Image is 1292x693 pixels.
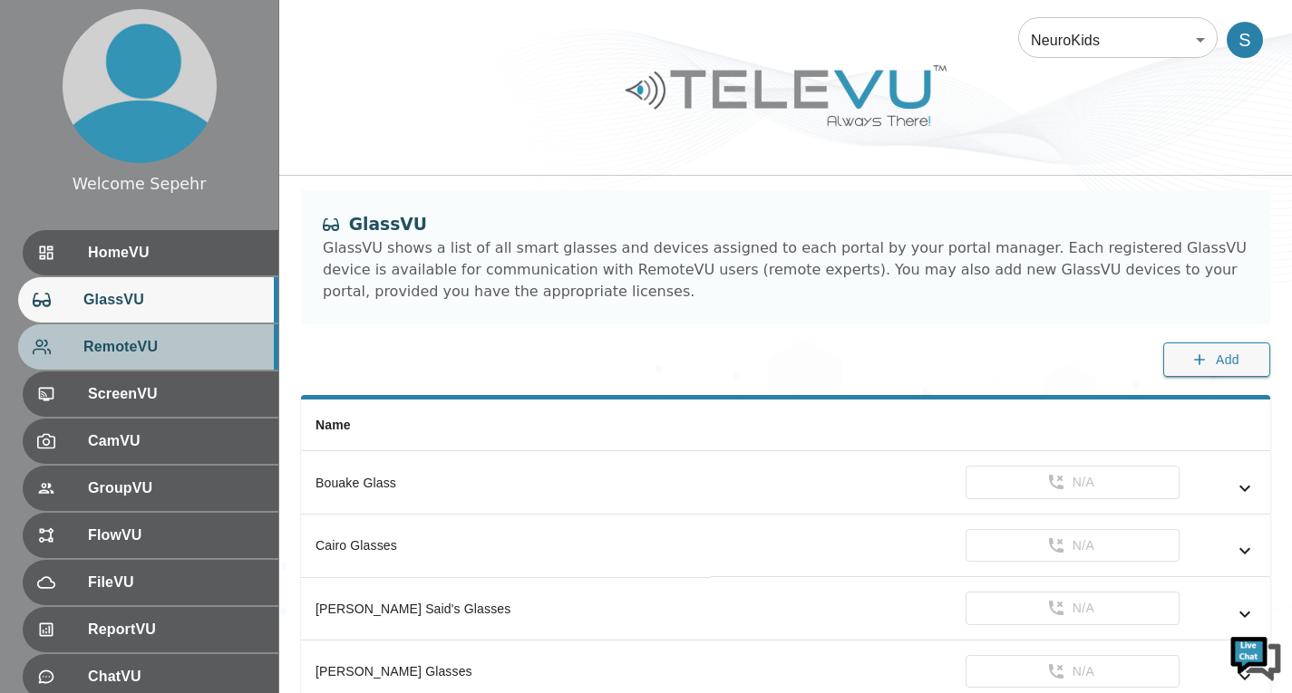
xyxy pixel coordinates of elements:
[323,237,1248,303] div: GlassVU shows a list of all smart glasses and devices assigned to each portal by your portal mana...
[316,474,696,492] div: Bouake Glass
[18,324,278,370] div: RemoteVU
[316,600,696,618] div: [PERSON_NAME] Said's Glasses
[31,84,76,130] img: d_736959983_company_1615157101543_736959983
[23,419,278,464] div: CamVU
[105,228,250,411] span: We're online!
[83,336,264,358] span: RemoteVU
[23,607,278,652] div: ReportVU
[88,242,264,264] span: HomeVU
[23,513,278,558] div: FlowVU
[1227,22,1263,58] div: S
[63,9,217,163] img: profile.png
[94,95,305,119] div: Chat with us now
[88,525,264,546] span: FlowVU
[23,466,278,511] div: GroupVU
[23,230,278,275] div: HomeVU
[88,430,264,452] span: CamVU
[1018,14,1218,65] div: NeuroKids
[9,495,345,558] textarea: Type your message and hit 'Enter'
[1216,349,1239,371] span: Add
[88,572,264,593] span: FileVU
[88,477,264,499] span: GroupVU
[88,619,264,640] span: ReportVU
[323,212,1248,237] div: GlassVU
[83,289,264,311] span: GlassVU
[316,536,696,554] div: Cairo Glasses
[316,662,696,680] div: [PERSON_NAME] Glasses
[1229,630,1283,684] img: Chat Widget
[18,277,278,322] div: GlassVU
[316,418,351,432] span: Name
[23,371,278,417] div: ScreenVU
[1163,342,1270,378] button: Add
[23,560,278,605] div: FileVU
[88,383,264,405] span: ScreenVU
[297,9,341,53] div: Minimize live chat window
[623,58,949,133] img: Logo
[73,172,207,196] div: Welcome Sepehr
[88,666,264,688] span: ChatVU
